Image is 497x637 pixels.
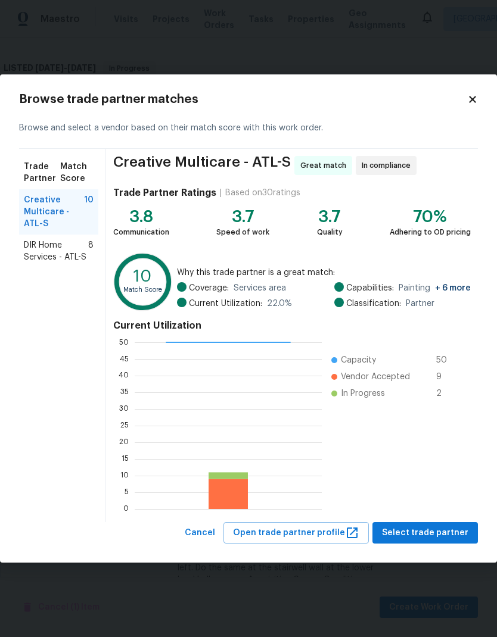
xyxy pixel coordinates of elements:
[133,268,151,285] text: 10
[317,226,343,238] div: Quality
[24,194,84,230] span: Creative Multicare - ATL-S
[24,161,60,185] span: Trade Partner
[119,338,129,345] text: 50
[185,526,215,541] span: Cancel
[300,160,351,171] span: Great match
[216,187,225,199] div: |
[223,522,369,544] button: Open trade partner profile
[436,371,455,383] span: 9
[177,267,471,279] span: Why this trade partner is a great match:
[346,282,394,294] span: Capabilities:
[216,226,269,238] div: Speed of work
[180,522,220,544] button: Cancel
[122,455,129,462] text: 15
[113,187,216,199] h4: Trade Partner Ratings
[119,371,129,379] text: 40
[346,298,401,310] span: Classification:
[24,239,88,263] span: DIR Home Services - ATL-S
[88,239,94,263] span: 8
[341,354,376,366] span: Capacity
[435,284,471,292] span: + 6 more
[362,160,415,171] span: In compliance
[119,438,129,445] text: 20
[390,211,471,223] div: 70%
[123,286,162,293] text: Match Score
[125,488,129,495] text: 5
[189,298,262,310] span: Current Utilization:
[113,156,291,175] span: Creative Multicare - ATL-S
[372,522,478,544] button: Select trade partner
[382,526,468,541] span: Select trade partner
[123,505,129,512] text: 0
[234,282,286,294] span: Services area
[267,298,292,310] span: 22.0 %
[399,282,471,294] span: Painting
[120,471,129,479] text: 10
[113,320,471,332] h4: Current Utilization
[317,211,343,223] div: 3.7
[216,211,269,223] div: 3.7
[390,226,471,238] div: Adhering to OD pricing
[341,388,385,399] span: In Progress
[406,298,434,310] span: Partner
[113,211,169,223] div: 3.8
[113,226,169,238] div: Communication
[19,93,467,105] h2: Browse trade partner matches
[60,161,94,185] span: Match Score
[436,388,455,399] span: 2
[436,354,455,366] span: 50
[120,388,129,395] text: 35
[120,421,129,429] text: 25
[233,526,359,541] span: Open trade partner profile
[19,108,478,149] div: Browse and select a vendor based on their match score with this work order.
[120,355,129,362] text: 45
[225,187,300,199] div: Based on 30 ratings
[189,282,229,294] span: Coverage:
[119,405,129,412] text: 30
[341,371,410,383] span: Vendor Accepted
[84,194,94,230] span: 10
